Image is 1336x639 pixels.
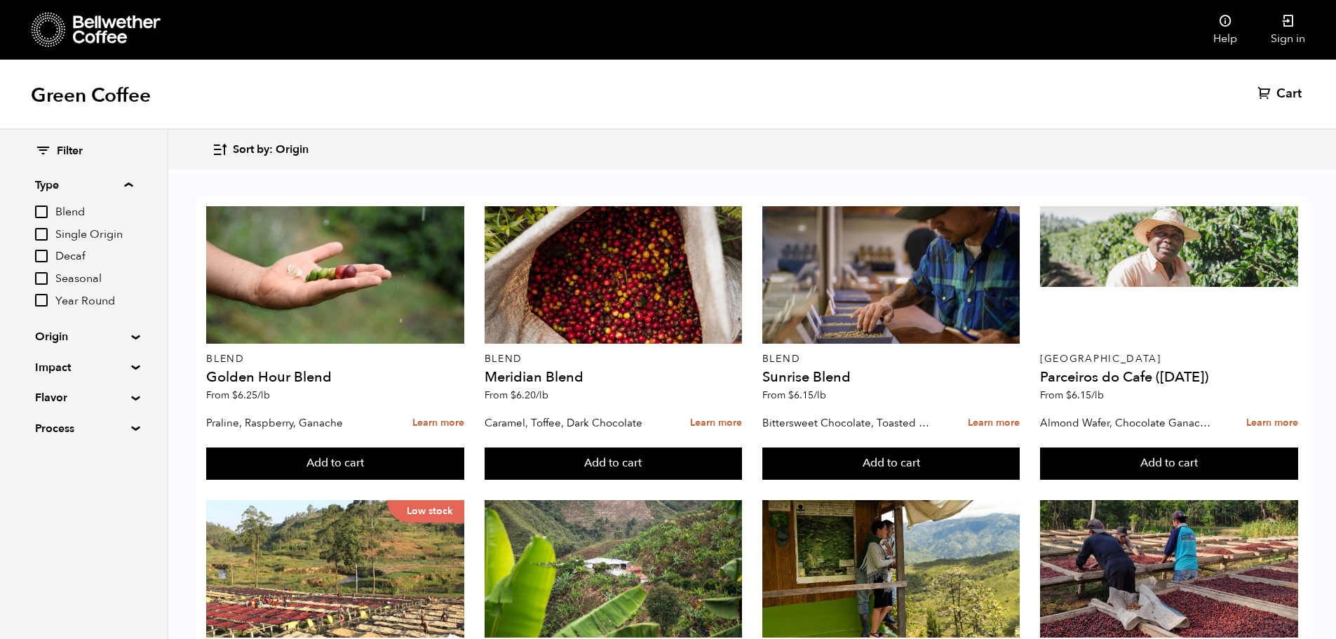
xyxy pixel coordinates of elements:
[485,412,660,433] p: Caramel, Toffee, Dark Chocolate
[232,389,238,402] span: $
[762,370,1020,384] h4: Sunrise Blend
[35,228,48,241] input: Single Origin
[1040,370,1298,384] h4: Parceiros do Cafe ([DATE])
[511,389,548,402] bdi: 6.20
[1257,86,1305,102] a: Cart
[1040,389,1104,402] span: From
[232,389,270,402] bdi: 6.25
[35,389,132,406] summary: Flavor
[788,389,826,402] bdi: 6.15
[35,420,132,437] summary: Process
[31,83,151,108] h1: Green Coffee
[233,142,309,158] span: Sort by: Origin
[412,408,464,438] a: Learn more
[55,294,133,309] span: Year Round
[1066,389,1104,402] bdi: 6.15
[206,412,382,433] p: Praline, Raspberry, Ganache
[1276,86,1302,102] span: Cart
[485,354,743,364] p: Blend
[35,177,133,194] summary: Type
[1246,408,1298,438] a: Learn more
[762,354,1020,364] p: Blend
[55,227,133,243] span: Single Origin
[788,389,794,402] span: $
[35,272,48,285] input: Seasonal
[1066,389,1072,402] span: $
[206,389,270,402] span: From
[35,359,132,376] summary: Impact
[55,249,133,264] span: Decaf
[536,389,548,402] span: /lb
[762,412,938,433] p: Bittersweet Chocolate, Toasted Marshmallow, Candied Orange, Praline
[206,354,464,364] p: Blend
[814,389,826,402] span: /lb
[968,408,1020,438] a: Learn more
[511,389,516,402] span: $
[690,408,742,438] a: Learn more
[1091,389,1104,402] span: /lb
[35,328,132,345] summary: Origin
[206,500,464,638] a: Low stock
[485,389,548,402] span: From
[485,448,743,480] button: Add to cart
[1040,448,1298,480] button: Add to cart
[212,133,309,166] button: Sort by: Origin
[387,500,464,523] p: Low stock
[762,389,826,402] span: From
[55,271,133,287] span: Seasonal
[206,448,464,480] button: Add to cart
[35,206,48,218] input: Blend
[57,144,83,159] span: Filter
[485,370,743,384] h4: Meridian Blend
[206,370,464,384] h4: Golden Hour Blend
[257,389,270,402] span: /lb
[55,205,133,220] span: Blend
[1040,354,1298,364] p: [GEOGRAPHIC_DATA]
[762,448,1020,480] button: Add to cart
[35,250,48,262] input: Decaf
[35,294,48,307] input: Year Round
[1040,412,1215,433] p: Almond Wafer, Chocolate Ganache, Bing Cherry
